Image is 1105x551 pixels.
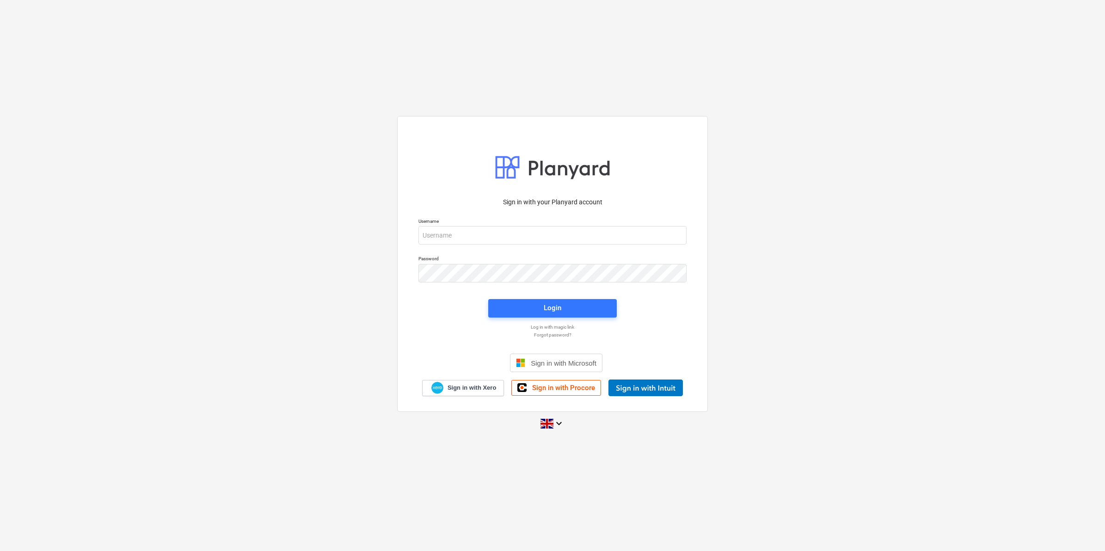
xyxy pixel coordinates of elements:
p: Username [418,218,687,226]
img: Xero logo [431,382,443,394]
a: Forgot password? [414,332,691,338]
span: Sign in with Microsoft [531,359,596,367]
img: Microsoft logo [516,358,525,367]
a: Sign in with Procore [511,380,601,396]
a: Log in with magic link [414,324,691,330]
p: Password [418,256,687,263]
i: keyboard_arrow_down [553,418,565,429]
p: Sign in with your Planyard account [418,197,687,207]
span: Sign in with Xero [448,384,496,392]
div: Login [544,302,561,314]
span: Sign in with Procore [532,384,595,392]
input: Username [418,226,687,245]
a: Sign in with Xero [422,380,504,396]
button: Login [488,299,617,318]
